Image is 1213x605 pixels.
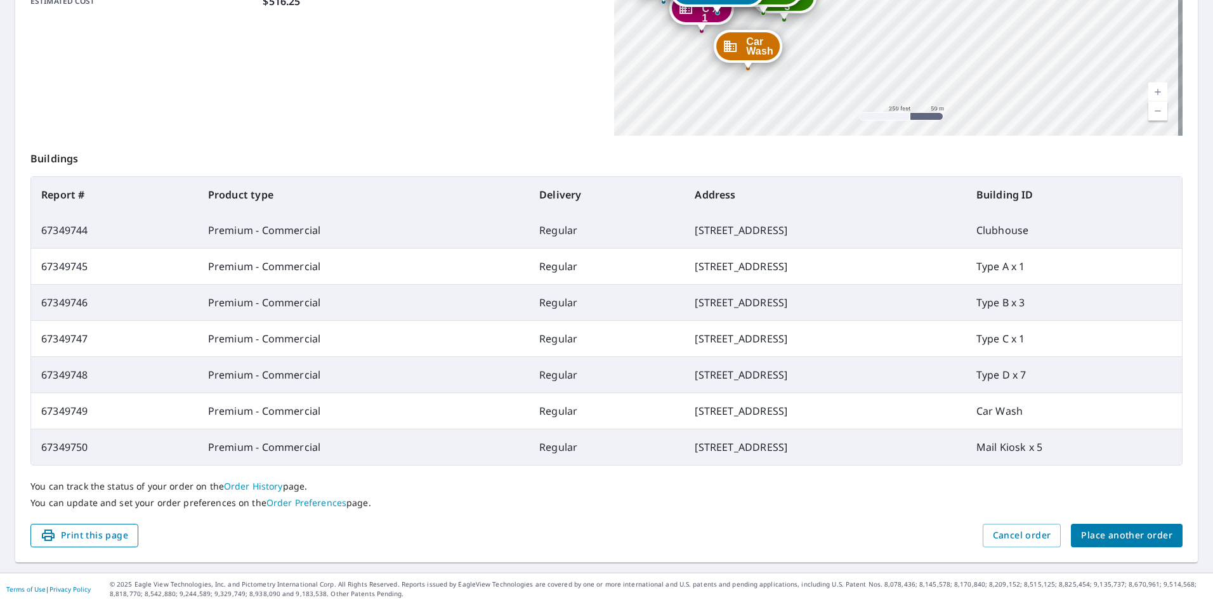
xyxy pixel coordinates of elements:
[966,177,1182,212] th: Building ID
[31,212,198,249] td: 67349744
[266,497,346,509] a: Order Preferences
[529,249,685,285] td: Regular
[1081,528,1172,543] span: Place another order
[685,357,966,393] td: [STREET_ADDRESS]
[685,285,966,321] td: [STREET_ADDRESS]
[198,285,529,321] td: Premium - Commercial
[1148,82,1167,101] a: Current Level 17, Zoom In
[30,524,138,547] button: Print this page
[6,585,91,593] p: |
[31,357,198,393] td: 67349748
[685,393,966,429] td: [STREET_ADDRESS]
[6,585,46,594] a: Terms of Use
[198,321,529,357] td: Premium - Commercial
[529,285,685,321] td: Regular
[966,321,1182,357] td: Type C x 1
[685,321,966,357] td: [STREET_ADDRESS]
[966,429,1182,465] td: Mail Kiosk x 5
[31,393,198,429] td: 67349749
[714,30,782,69] div: Dropped pin, building Car Wash, Commercial property, 6337 Common Oaks Ct Memphis, TN 38120
[746,37,773,56] span: Car Wash
[966,393,1182,429] td: Car Wash
[529,429,685,465] td: Regular
[966,249,1182,285] td: Type A x 1
[31,177,198,212] th: Report #
[529,177,685,212] th: Delivery
[41,528,128,543] span: Print this page
[966,357,1182,393] td: Type D x 7
[685,177,966,212] th: Address
[31,429,198,465] td: 67349750
[529,321,685,357] td: Regular
[224,480,283,492] a: Order History
[30,136,1183,176] p: Buildings
[685,429,966,465] td: [STREET_ADDRESS]
[31,321,198,357] td: 67349747
[993,528,1051,543] span: Cancel order
[685,249,966,285] td: [STREET_ADDRESS]
[529,212,685,249] td: Regular
[49,585,91,594] a: Privacy Policy
[30,497,1183,509] p: You can update and set your order preferences on the page.
[685,212,966,249] td: [STREET_ADDRESS]
[529,357,685,393] td: Regular
[1071,524,1183,547] button: Place another order
[966,285,1182,321] td: Type B x 3
[529,393,685,429] td: Regular
[198,249,529,285] td: Premium - Commercial
[31,285,198,321] td: 67349746
[31,249,198,285] td: 67349745
[198,429,529,465] td: Premium - Commercial
[983,524,1061,547] button: Cancel order
[198,357,529,393] td: Premium - Commercial
[30,481,1183,492] p: You can track the status of your order on the page.
[110,580,1207,599] p: © 2025 Eagle View Technologies, Inc. and Pictometry International Corp. All Rights Reserved. Repo...
[966,212,1182,249] td: Clubhouse
[198,393,529,429] td: Premium - Commercial
[198,212,529,249] td: Premium - Commercial
[198,177,529,212] th: Product type
[1148,101,1167,120] a: Current Level 17, Zoom Out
